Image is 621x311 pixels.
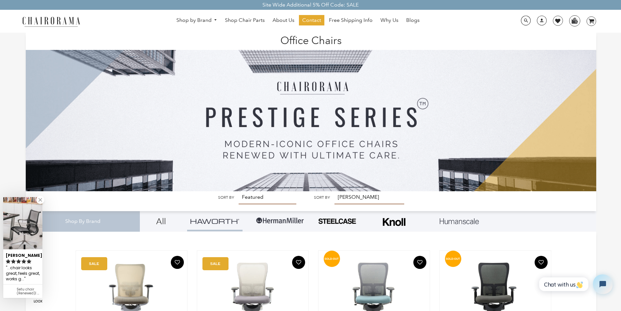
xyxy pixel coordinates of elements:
button: Add To Wishlist [413,256,426,269]
button: Add To Wishlist [292,256,305,269]
button: Add To Wishlist [171,256,184,269]
div: Setu chair (Renewed)| Blue [17,288,40,295]
img: Esther R. review of Setu chair (Renewed)| Blue [3,197,42,249]
span: Blogs [406,17,420,24]
div: Shop By Brand [26,211,140,232]
button: Add To Wishlist [535,256,548,269]
text: SOLD-OUT [446,257,460,260]
div: [PERSON_NAME] [6,250,40,258]
img: PHOTO-2024-07-09-00-53-10-removebg-preview.png [318,218,357,225]
label: Sort by [314,195,330,200]
img: chairorama [19,16,84,27]
svg: rating icon full [27,259,31,264]
a: Why Us [377,15,402,25]
a: Free Shipping Info [326,15,376,25]
span: Contact [302,17,321,24]
a: Blogs [403,15,423,25]
img: Office Chairs [26,33,596,191]
img: Layer_1_1.png [440,218,479,224]
a: Shop by Brand [173,15,221,25]
iframe: Tidio Chat [534,269,618,300]
text: SALE [89,261,99,266]
a: All [145,211,177,231]
text: SALE [210,261,220,266]
a: About Us [269,15,298,25]
span: Why Us [380,17,398,24]
label: Sort by [218,195,234,200]
nav: DesktopNavigation [111,15,484,27]
img: Group_4be16a4b-c81a-4a6e-a540-764d0a8faf6e.png [190,219,239,224]
a: Shop Chair Parts [222,15,268,25]
span: About Us [273,17,294,24]
img: Group-1.png [256,211,304,231]
text: SOLD-OUT [324,257,338,260]
svg: rating icon full [22,259,26,264]
img: WhatsApp_Image_2024-07-12_at_16.23.01.webp [569,16,580,25]
h1: Office Chairs [32,33,590,47]
a: Contact [299,15,324,25]
svg: rating icon full [11,259,16,264]
img: Frame_4.png [381,214,407,230]
svg: rating icon full [16,259,21,264]
span: Shop Chair Parts [225,17,265,24]
div: ...chair looks great, feels great, works great.... [6,265,40,283]
svg: rating icon full [6,259,10,264]
span: Free Shipping Info [329,17,373,24]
